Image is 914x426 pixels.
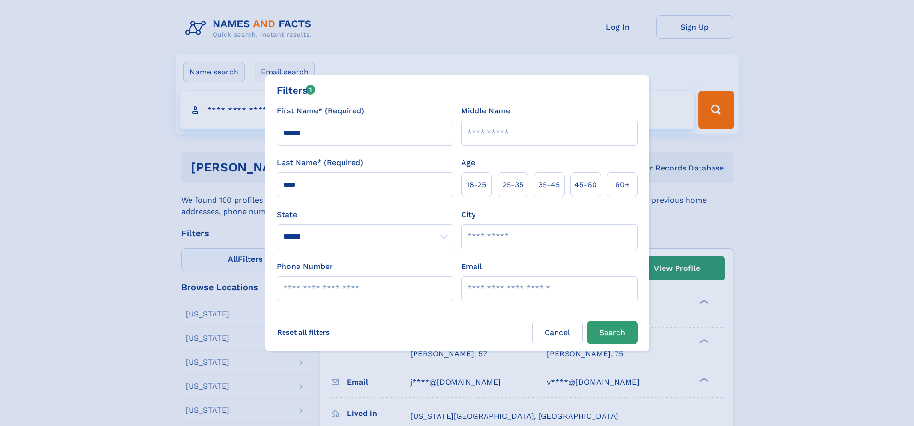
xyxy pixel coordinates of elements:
[466,179,486,191] span: 18‑25
[277,83,316,97] div: Filters
[574,179,597,191] span: 45‑60
[277,209,453,220] label: State
[587,321,638,344] button: Search
[461,209,475,220] label: City
[461,105,510,117] label: Middle Name
[271,321,336,344] label: Reset all filters
[502,179,523,191] span: 25‑35
[277,157,363,169] label: Last Name* (Required)
[538,179,560,191] span: 35‑45
[532,321,583,344] label: Cancel
[461,261,482,272] label: Email
[615,179,629,191] span: 60+
[461,157,475,169] label: Age
[277,105,364,117] label: First Name* (Required)
[277,261,333,272] label: Phone Number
